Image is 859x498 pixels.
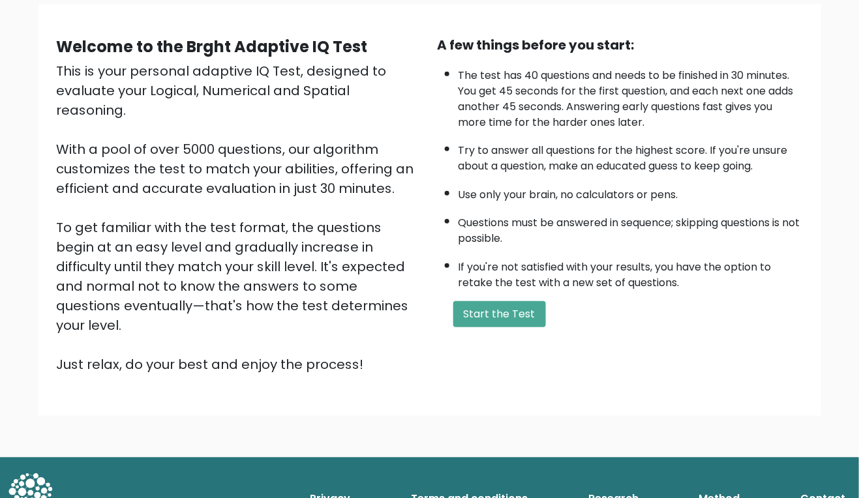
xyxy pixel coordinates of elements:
[459,209,803,246] li: Questions must be answered in sequence; skipping questions is not possible.
[453,301,546,327] button: Start the Test
[459,181,803,203] li: Use only your brain, no calculators or pens.
[438,35,803,55] div: A few things before you start:
[459,136,803,174] li: Try to answer all questions for the highest score. If you're unsure about a question, make an edu...
[57,36,368,57] b: Welcome to the Brght Adaptive IQ Test
[459,253,803,291] li: If you're not satisfied with your results, you have the option to retake the test with a new set ...
[57,61,422,374] div: This is your personal adaptive IQ Test, designed to evaluate your Logical, Numerical and Spatial ...
[459,61,803,130] li: The test has 40 questions and needs to be finished in 30 minutes. You get 45 seconds for the firs...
